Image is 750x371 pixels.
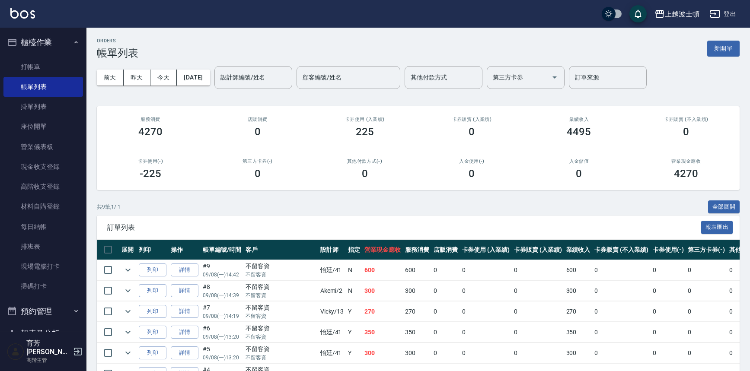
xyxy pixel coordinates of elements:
[203,354,241,361] p: 09/08 (一) 13:20
[707,41,740,57] button: 新開單
[356,126,374,138] h3: 225
[97,203,121,211] p: 共 9 筆, 1 / 1
[107,117,194,122] h3: 服務消費
[138,126,163,138] h3: 4270
[686,240,727,260] th: 第三方卡券(-)
[564,240,593,260] th: 業績收入
[686,322,727,342] td: 0
[362,168,368,180] h3: 0
[686,281,727,301] td: 0
[536,117,622,122] h2: 業績收入
[3,97,83,117] a: 掛單列表
[512,240,564,260] th: 卡券販賣 (入業績)
[10,8,35,19] img: Logo
[576,168,582,180] h3: 0
[255,168,261,180] h3: 0
[431,301,460,322] td: 0
[564,322,593,342] td: 350
[346,240,362,260] th: 指定
[431,281,460,301] td: 0
[651,5,703,23] button: 上越波士頓
[318,260,346,280] td: 怡廷 /41
[318,322,346,342] td: 怡廷 /41
[246,282,316,292] div: 不留客資
[3,197,83,216] a: 材料自購登錄
[403,240,431,260] th: 服務消費
[140,168,161,180] h3: -225
[150,70,177,86] button: 今天
[318,343,346,363] td: 怡廷 /41
[362,281,403,301] td: 300
[137,240,169,260] th: 列印
[460,322,512,342] td: 0
[651,260,686,280] td: 0
[3,257,83,276] a: 現場電腦打卡
[3,77,83,97] a: 帳單列表
[3,237,83,257] a: 排班表
[246,324,316,333] div: 不留客資
[403,301,431,322] td: 270
[246,271,316,279] p: 不留客資
[683,126,689,138] h3: 0
[460,260,512,280] td: 0
[362,343,403,363] td: 300
[428,117,515,122] h2: 卡券販賣 (入業績)
[592,240,650,260] th: 卡券販賣 (不入業績)
[686,260,727,280] td: 0
[171,346,198,360] a: 詳情
[214,159,301,164] h2: 第三方卡券(-)
[686,301,727,322] td: 0
[651,301,686,322] td: 0
[246,345,316,354] div: 不留客資
[592,301,650,322] td: 0
[246,303,316,312] div: 不留客資
[431,240,460,260] th: 店販消費
[139,263,166,277] button: 列印
[124,70,150,86] button: 昨天
[246,292,316,299] p: 不留客資
[629,5,647,22] button: save
[512,301,564,322] td: 0
[7,343,24,360] img: Person
[97,70,124,86] button: 前天
[97,47,138,59] h3: 帳單列表
[246,354,316,361] p: 不留客資
[201,260,243,280] td: #9
[512,260,564,280] td: 0
[255,126,261,138] h3: 0
[318,281,346,301] td: Akemi /2
[201,240,243,260] th: 帳單編號/時間
[3,217,83,237] a: 每日結帳
[346,301,362,322] td: Y
[512,322,564,342] td: 0
[139,326,166,339] button: 列印
[121,326,134,339] button: expand row
[362,322,403,342] td: 350
[592,260,650,280] td: 0
[674,168,698,180] h3: 4270
[26,356,70,364] p: 高階主管
[3,177,83,197] a: 高階收支登錄
[243,240,318,260] th: 客戶
[362,301,403,322] td: 270
[3,57,83,77] a: 打帳單
[214,117,301,122] h2: 店販消費
[460,301,512,322] td: 0
[107,223,701,232] span: 訂單列表
[706,6,740,22] button: 登出
[536,159,622,164] h2: 入金儲值
[318,301,346,322] td: Vicky /13
[651,343,686,363] td: 0
[3,137,83,157] a: 營業儀表板
[403,281,431,301] td: 300
[203,271,241,279] p: 09/08 (一) 14:42
[460,240,512,260] th: 卡券使用 (入業績)
[428,159,515,164] h2: 入金使用(-)
[362,240,403,260] th: 營業現金應收
[201,301,243,322] td: #7
[3,322,83,345] button: 報表及分析
[201,281,243,301] td: #8
[592,281,650,301] td: 0
[707,44,740,52] a: 新開單
[107,159,194,164] h2: 卡券使用(-)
